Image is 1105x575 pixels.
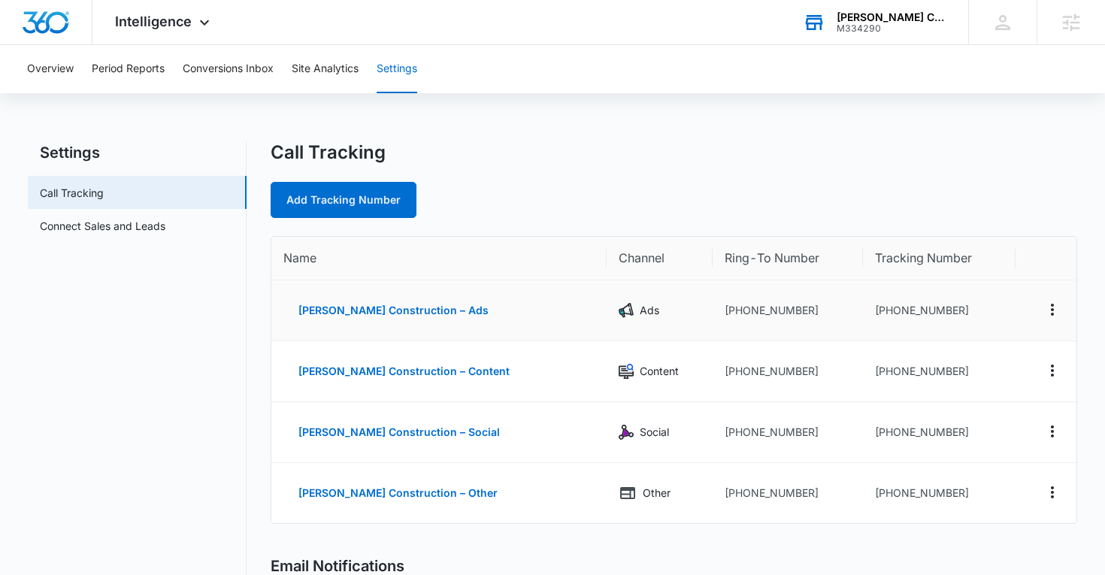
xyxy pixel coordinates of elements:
h2: Settings [28,141,247,164]
p: Content [640,363,679,380]
div: account id [837,23,946,34]
td: [PHONE_NUMBER] [713,463,863,523]
p: Ads [640,302,659,319]
button: [PERSON_NAME] Construction – Social [283,414,515,450]
p: Other [643,485,671,501]
td: [PHONE_NUMBER] [713,280,863,341]
a: Call Tracking [40,185,104,201]
td: [PHONE_NUMBER] [863,402,1016,463]
button: Actions [1040,298,1064,322]
th: Tracking Number [863,237,1016,280]
button: Site Analytics [292,45,359,93]
a: Add Tracking Number [271,182,416,218]
button: Actions [1040,480,1064,504]
button: Actions [1040,419,1064,443]
button: [PERSON_NAME] Construction – Content [283,353,525,389]
button: Period Reports [92,45,165,93]
p: Social [640,424,669,440]
td: [PHONE_NUMBER] [713,341,863,402]
div: account name [837,11,946,23]
td: [PHONE_NUMBER] [713,402,863,463]
img: Social [619,425,634,440]
button: [PERSON_NAME] Construction – Other [283,475,513,511]
td: [PHONE_NUMBER] [863,463,1016,523]
h1: Call Tracking [271,141,386,164]
button: Actions [1040,359,1064,383]
th: Ring-To Number [713,237,863,280]
td: [PHONE_NUMBER] [863,341,1016,402]
td: [PHONE_NUMBER] [863,280,1016,341]
button: Conversions Inbox [183,45,274,93]
a: Connect Sales and Leads [40,218,165,234]
th: Channel [607,237,713,280]
img: Content [619,364,634,379]
th: Name [271,237,607,280]
button: [PERSON_NAME] Construction – Ads [283,292,504,328]
span: Intelligence [115,14,192,29]
button: Overview [27,45,74,93]
img: Ads [619,303,634,318]
button: Settings [377,45,417,93]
